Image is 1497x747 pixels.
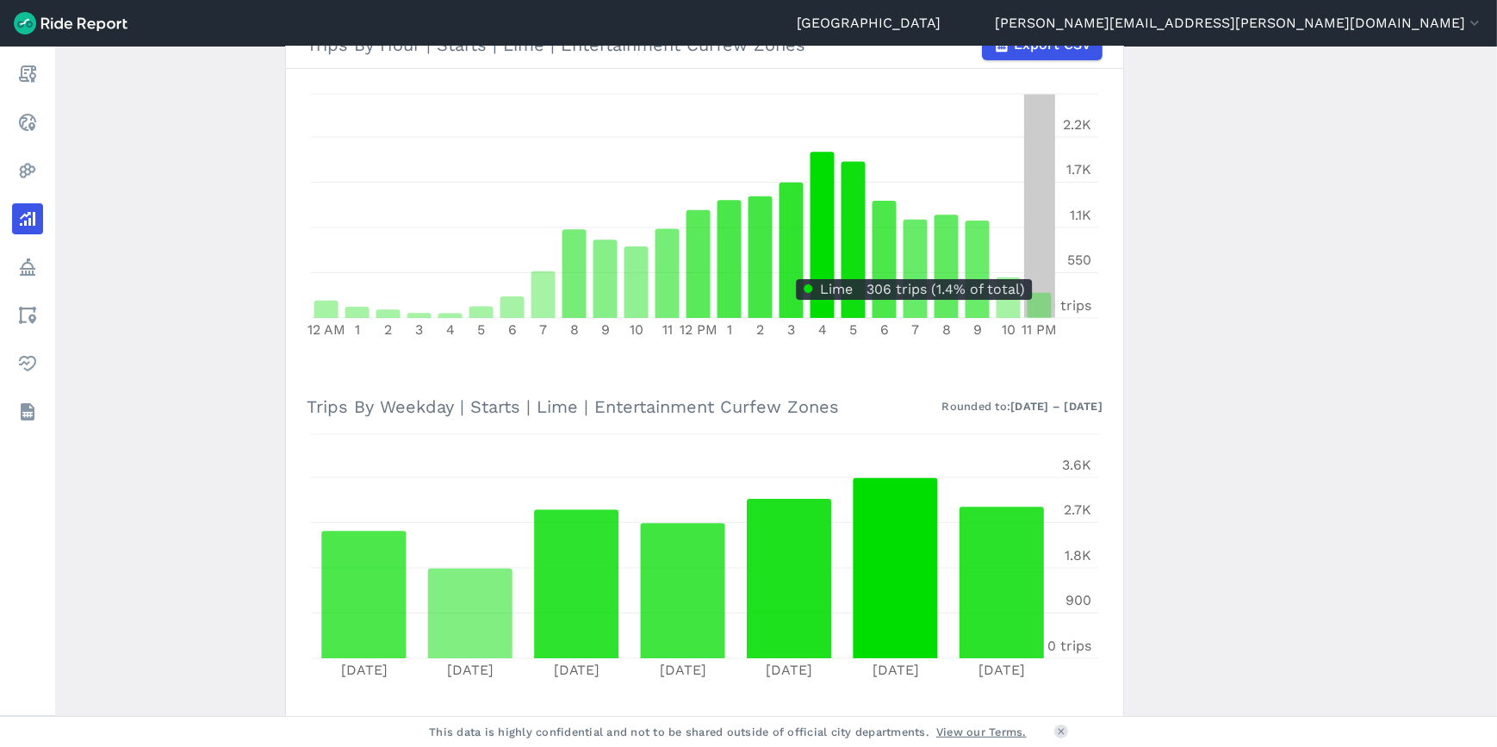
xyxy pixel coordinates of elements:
a: Analyze [12,203,43,234]
tspan: 11 [662,321,673,338]
tspan: 7 [912,321,920,338]
a: Datasets [12,396,43,427]
strong: [DATE] – [DATE] [1010,400,1103,413]
tspan: 0 trips [1047,638,1091,654]
tspan: 4 [818,321,827,338]
tspan: 1.8K [1065,547,1091,563]
a: Heatmaps [12,155,43,186]
tspan: 900 [1065,592,1091,608]
tspan: 8 [942,321,951,338]
tspan: 3.6K [1062,457,1091,473]
h3: Trips By Weekday | Starts | Lime | Entertainment Curfew Zones [307,383,1103,430]
tspan: 12 PM [680,321,717,338]
tspan: [DATE] [554,662,600,678]
tspan: 9 [973,321,982,338]
a: Policy [12,252,43,283]
tspan: [DATE] [978,662,1025,678]
tspan: 2 [757,321,765,338]
tspan: 1.7K [1066,161,1091,177]
tspan: [DATE] [660,662,706,678]
tspan: 2.2K [1063,116,1091,133]
tspan: 2.7K [1064,501,1091,518]
img: Ride Report [14,12,127,34]
tspan: 5 [478,321,486,338]
tspan: 1.1K [1070,207,1091,223]
a: View our Terms. [936,724,1027,740]
tspan: [DATE] [766,662,812,678]
tspan: 7 [540,321,548,338]
tspan: 3 [416,321,424,338]
tspan: 0 trips [1047,297,1091,314]
tspan: 1 [355,321,360,338]
a: Realtime [12,107,43,138]
tspan: [DATE] [873,662,919,678]
div: Rounded to: [942,398,1103,414]
tspan: 9 [601,321,610,338]
tspan: 10 [1002,321,1016,338]
tspan: [DATE] [341,662,388,678]
tspan: 11 PM [1022,321,1058,338]
a: [GEOGRAPHIC_DATA] [797,13,941,34]
a: Areas [12,300,43,331]
a: Health [12,348,43,379]
tspan: 6 [880,321,889,338]
tspan: 2 [385,321,393,338]
tspan: 1 [727,321,732,338]
tspan: 6 [508,321,517,338]
tspan: 5 [850,321,858,338]
tspan: 12 AM [307,321,345,338]
tspan: 550 [1067,252,1091,268]
tspan: 3 [788,321,796,338]
tspan: [DATE] [447,662,494,678]
button: [PERSON_NAME][EMAIL_ADDRESS][PERSON_NAME][DOMAIN_NAME] [995,13,1483,34]
tspan: 10 [630,321,643,338]
tspan: 4 [446,321,455,338]
a: Report [12,59,43,90]
tspan: 8 [570,321,579,338]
